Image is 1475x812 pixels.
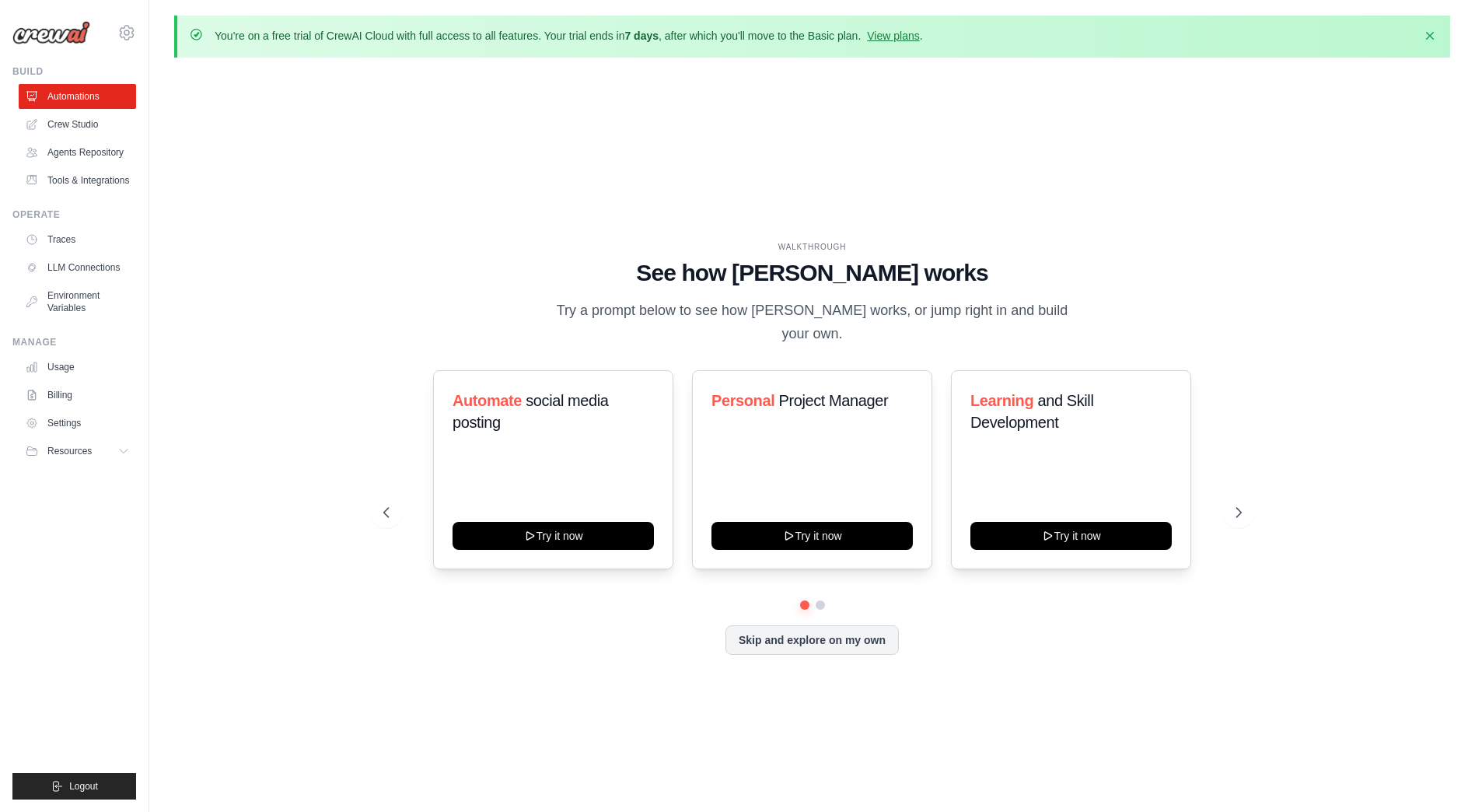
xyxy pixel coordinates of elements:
a: Settings [19,411,136,436]
span: Learning [970,392,1033,409]
a: Crew Studio [19,112,136,137]
a: Usage [19,355,136,380]
a: View plans [867,30,919,42]
div: Build [12,65,136,78]
span: and Skill Development [970,392,1093,431]
span: Resources [47,445,92,457]
span: Logout [69,780,98,793]
h1: See how [PERSON_NAME] works [383,259,1242,287]
button: Logout [12,773,136,800]
a: Environment Variables [19,283,136,320]
span: Project Manager [778,392,888,409]
button: Try it now [453,522,654,550]
span: Automate [453,392,522,409]
button: Skip and explore on my own [725,625,899,655]
button: Resources [19,439,136,464]
span: social media posting [453,392,609,431]
span: Personal [711,392,774,409]
div: Operate [12,208,136,221]
strong: 7 days [624,30,659,42]
button: Try it now [970,522,1172,550]
div: WALKTHROUGH [383,241,1242,253]
img: Logo [12,21,90,44]
a: Agents Repository [19,140,136,165]
button: Try it now [711,522,913,550]
a: Billing [19,383,136,408]
a: Tools & Integrations [19,168,136,193]
a: Automations [19,84,136,109]
a: Traces [19,227,136,252]
p: You're on a free trial of CrewAI Cloud with full access to all features. Your trial ends in , aft... [215,28,923,44]
div: Manage [12,336,136,348]
a: LLM Connections [19,255,136,280]
iframe: Chat Widget [1397,737,1475,812]
p: Try a prompt below to see how [PERSON_NAME] works, or jump right in and build your own. [551,299,1074,345]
